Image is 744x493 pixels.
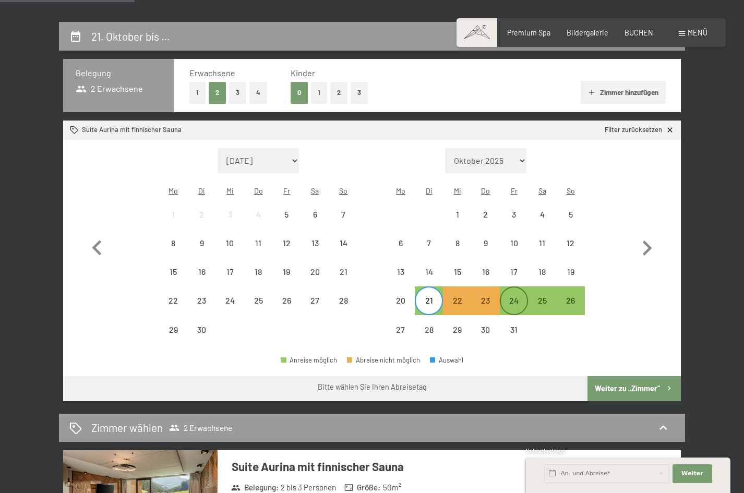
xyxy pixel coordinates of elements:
button: Nächster Monat [632,148,662,344]
div: Fri Oct 03 2025 [500,200,528,228]
abbr: Montag [169,186,178,195]
div: Abreise nicht möglich [472,200,500,228]
div: Bitte wählen Sie Ihren Abreisetag [318,382,427,392]
div: Wed Sep 03 2025 [216,200,244,228]
div: 1 [160,210,186,236]
div: 6 [388,239,414,265]
div: 11 [245,239,271,265]
div: 30 [188,326,214,352]
div: Sun Sep 07 2025 [329,200,357,228]
div: Abreise nicht möglich [216,286,244,315]
div: 26 [558,296,584,322]
div: Abreise möglich [500,286,528,315]
div: Abreise nicht möglich [159,200,187,228]
div: Abreise nicht möglich [415,316,443,344]
div: Abreise nicht möglich [216,200,244,228]
div: 21 [416,296,442,322]
div: 1 [444,210,470,236]
div: 22 [444,296,470,322]
div: Abreise nicht möglich [159,316,187,344]
strong: Größe : [344,482,381,493]
div: Thu Sep 18 2025 [244,258,272,286]
div: Abreise nicht möglich [272,258,301,286]
div: Abreise nicht möglich [301,258,329,286]
abbr: Samstag [311,186,319,195]
div: 25 [529,296,555,322]
abbr: Sonntag [339,186,347,195]
div: Wed Oct 15 2025 [443,258,471,286]
div: Abreise nicht möglich [272,200,301,228]
div: Abreise nicht möglich [329,258,357,286]
div: Fri Sep 12 2025 [272,229,301,257]
abbr: Freitag [511,186,518,195]
div: Abreise nicht möglich [187,258,215,286]
button: 0 [291,82,308,103]
div: 8 [444,239,470,265]
div: Mon Sep 08 2025 [159,229,187,257]
div: Fri Oct 10 2025 [500,229,528,257]
div: 5 [558,210,584,236]
div: 19 [273,268,299,294]
div: Abreise nicht möglich [472,258,500,286]
div: Abreise nicht möglich [472,229,500,257]
div: Tue Sep 30 2025 [187,316,215,344]
div: Abreise nicht möglich [159,286,187,315]
div: 13 [302,239,328,265]
div: 23 [473,296,499,322]
div: Abreise nicht möglich [244,200,272,228]
div: Wed Sep 10 2025 [216,229,244,257]
div: Mon Oct 13 2025 [387,258,415,286]
div: Sun Sep 28 2025 [329,286,357,315]
div: Abreise nicht möglich [301,200,329,228]
div: 28 [330,296,356,322]
div: Wed Sep 24 2025 [216,286,244,315]
h2: Zimmer wählen [91,420,163,435]
div: Abreise nicht möglich [387,258,415,286]
div: Fri Sep 26 2025 [272,286,301,315]
div: Sun Sep 14 2025 [329,229,357,257]
button: 4 [249,82,267,103]
div: Sun Oct 19 2025 [557,258,585,286]
svg: Zimmer [70,126,79,135]
span: Menü [688,28,707,37]
div: Abreise nicht möglich [528,258,556,286]
div: Abreise nicht möglich [500,229,528,257]
div: Wed Oct 01 2025 [443,200,471,228]
abbr: Sonntag [567,186,575,195]
div: Mon Oct 27 2025 [387,316,415,344]
div: Abreise nicht möglich [528,200,556,228]
span: Weiter [681,470,703,478]
div: 4 [245,210,271,236]
div: Thu Oct 16 2025 [472,258,500,286]
div: Thu Oct 09 2025 [472,229,500,257]
div: Thu Oct 30 2025 [472,316,500,344]
span: BUCHEN [625,28,653,37]
button: 2 [330,82,347,103]
div: Abreise nicht möglich [557,200,585,228]
div: Wed Oct 29 2025 [443,316,471,344]
div: Fri Sep 19 2025 [272,258,301,286]
div: 12 [558,239,584,265]
div: Sat Oct 11 2025 [528,229,556,257]
div: Anreise möglich [281,357,337,364]
div: Abreise nicht möglich, da die Mindestaufenthaltsdauer nicht erfüllt wird [443,286,471,315]
div: Tue Oct 14 2025 [415,258,443,286]
div: Tue Sep 16 2025 [187,258,215,286]
a: Filter zurücksetzen [605,125,674,135]
a: Bildergalerie [567,28,608,37]
div: Abreise nicht möglich [159,258,187,286]
div: 22 [160,296,186,322]
div: Abreise nicht möglich [244,229,272,257]
div: 9 [473,239,499,265]
div: 6 [302,210,328,236]
div: 3 [501,210,527,236]
div: 29 [160,326,186,352]
div: Abreise nicht möglich [187,286,215,315]
div: 16 [473,268,499,294]
div: 8 [160,239,186,265]
div: 17 [217,268,243,294]
div: 25 [245,296,271,322]
div: Suite Aurina mit finnischer Sauna [70,125,182,135]
div: Tue Sep 02 2025 [187,200,215,228]
div: 12 [273,239,299,265]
